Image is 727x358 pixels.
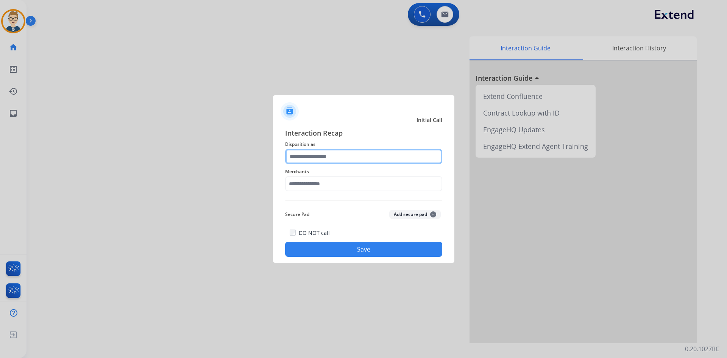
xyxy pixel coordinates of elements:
[285,242,442,257] button: Save
[389,210,441,219] button: Add secure pad+
[417,116,442,124] span: Initial Call
[285,200,442,201] img: contact-recap-line.svg
[285,140,442,149] span: Disposition as
[685,344,719,353] p: 0.20.1027RC
[299,229,330,237] label: DO NOT call
[281,102,299,120] img: contactIcon
[285,128,442,140] span: Interaction Recap
[285,167,442,176] span: Merchants
[285,210,309,219] span: Secure Pad
[430,211,436,217] span: +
